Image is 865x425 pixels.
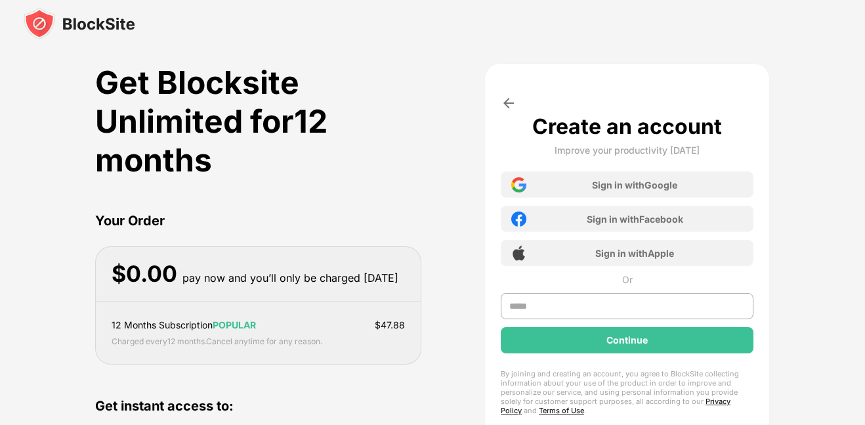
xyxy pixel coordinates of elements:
div: Create an account [532,114,722,139]
div: Sign in with Facebook [587,213,683,225]
span: POPULAR [213,319,256,330]
div: Improve your productivity [DATE] [555,145,700,156]
div: Your Order [95,211,421,231]
div: Sign in with Google [592,179,677,190]
a: Privacy Policy [501,397,730,415]
div: Charged every 12 months . Cancel anytime for any reason. [112,335,322,348]
a: Terms of Use [539,406,584,415]
img: blocksite-icon-black.svg [24,8,135,39]
img: google-icon.png [511,177,526,192]
div: Get instant access to: [95,396,421,416]
div: Continue [606,335,648,346]
div: Or [622,274,633,285]
div: $ 0.00 [112,261,177,288]
img: apple-icon.png [511,246,526,261]
div: Sign in with Apple [595,248,674,259]
img: facebook-icon.png [511,212,526,227]
div: pay now and you’ll only be charged [DATE] [182,269,398,288]
div: $ 47.88 [375,318,405,332]
div: By joining and creating an account, you agree to BlockSite collecting information about your use ... [501,369,753,415]
img: arrow-back.svg [501,95,517,111]
div: Get Blocksite Unlimited for 12 months [95,63,421,179]
div: 12 Months Subscription [112,318,256,332]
